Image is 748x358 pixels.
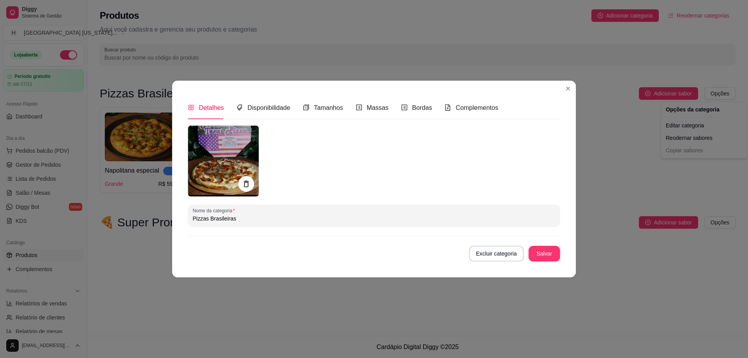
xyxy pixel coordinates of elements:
[192,207,237,213] label: Nome da categoria
[188,125,259,196] img: Pizzas Brasileiras
[445,104,451,111] span: file-add
[247,104,290,111] span: Disponibilidade
[529,246,560,261] button: Salvar
[188,104,194,111] span: appstore
[469,246,524,261] button: Excluir categoria
[412,104,432,111] span: Bordas
[199,104,224,111] span: Detalhes
[367,104,388,111] span: Massas
[562,82,574,95] button: Close
[303,104,309,111] span: switcher
[456,104,498,111] span: Complementos
[314,104,343,111] span: Tamanhos
[192,215,555,222] input: Nome da categoria
[401,104,407,111] span: profile
[236,104,243,111] span: tags
[356,104,362,111] span: profile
